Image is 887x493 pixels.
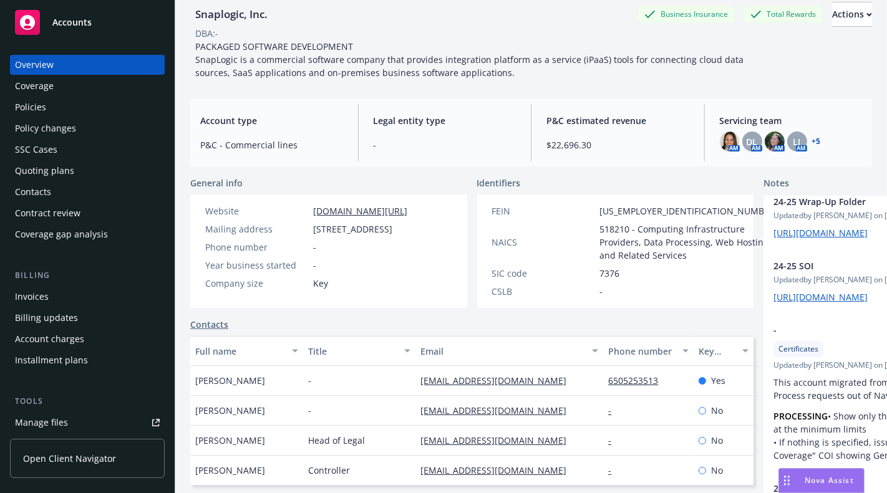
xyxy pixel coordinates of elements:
[303,336,416,366] button: Title
[15,140,57,160] div: SSC Cases
[773,291,868,303] a: [URL][DOMAIN_NAME]
[420,345,584,358] div: Email
[10,269,165,282] div: Billing
[15,308,78,328] div: Billing updates
[195,434,265,447] span: [PERSON_NAME]
[638,6,734,22] div: Business Insurance
[195,404,265,417] span: [PERSON_NAME]
[608,375,668,386] a: 6505253513
[15,203,80,223] div: Contract review
[195,41,746,79] span: PACKAGED SOFTWARE DEVELOPMENT SnapLogic is a commercial software company that provides integratio...
[313,205,407,217] a: [DOMAIN_NAME][URL]
[832,2,872,27] button: Actions
[763,176,789,191] span: Notes
[492,267,595,280] div: SIC code
[600,285,603,298] span: -
[600,204,778,218] span: [US_EMPLOYER_IDENTIFICATION_NUMBER]
[600,223,778,262] span: 518210 - Computing Infrastructure Providers, Data Processing, Web Hosting, and Related Services
[600,267,620,280] span: 7376
[420,464,576,476] a: [EMAIL_ADDRESS][DOMAIN_NAME]
[720,114,863,127] span: Servicing team
[195,345,284,358] div: Full name
[10,350,165,370] a: Installment plans
[711,404,723,417] span: No
[10,224,165,244] a: Coverage gap analysis
[205,277,308,290] div: Company size
[15,97,46,117] div: Policies
[308,374,311,387] span: -
[10,287,165,307] a: Invoices
[778,343,818,355] span: Certificates
[15,182,51,202] div: Contacts
[793,135,801,148] span: LI
[15,118,76,138] div: Policy changes
[420,404,576,416] a: [EMAIL_ADDRESS][DOMAIN_NAME]
[195,464,265,477] span: [PERSON_NAME]
[608,434,621,446] a: -
[805,475,854,486] span: Nova Assist
[415,336,603,366] button: Email
[10,140,165,160] a: SSC Cases
[608,345,674,358] div: Phone number
[313,259,316,272] span: -
[477,176,521,189] span: Identifiers
[10,55,165,75] a: Overview
[720,132,740,151] img: photo
[420,434,576,446] a: [EMAIL_ADDRESS][DOMAIN_NAME]
[492,204,595,218] div: FEIN
[773,410,828,422] strong: PROCESSING
[744,6,822,22] div: Total Rewards
[200,114,343,127] span: Account type
[492,236,595,249] div: NAICS
[190,176,243,189] span: General info
[10,395,165,408] div: Tools
[10,329,165,349] a: Account charges
[10,5,165,40] a: Accounts
[711,464,723,477] span: No
[15,350,88,370] div: Installment plans
[15,413,68,433] div: Manage files
[10,161,165,181] a: Quoting plans
[205,241,308,254] div: Phone number
[10,413,165,433] a: Manage files
[699,345,735,358] div: Key contact
[608,404,621,416] a: -
[832,2,872,26] div: Actions
[492,285,595,298] div: CSLB
[10,76,165,96] a: Coverage
[779,469,795,492] div: Drag to move
[195,374,265,387] span: [PERSON_NAME]
[205,223,308,236] div: Mailing address
[10,118,165,138] a: Policy changes
[15,76,54,96] div: Coverage
[52,17,92,27] span: Accounts
[205,259,308,272] div: Year business started
[15,224,108,244] div: Coverage gap analysis
[313,241,316,254] span: -
[546,114,689,127] span: P&C estimated revenue
[420,375,576,386] a: [EMAIL_ADDRESS][DOMAIN_NAME]
[546,138,689,151] span: $22,696.30
[200,138,343,151] span: P&C - Commercial lines
[765,132,785,151] img: photo
[15,55,54,75] div: Overview
[374,138,516,151] span: -
[10,308,165,328] a: Billing updates
[694,336,754,366] button: Key contact
[603,336,693,366] button: Phone number
[205,204,308,218] div: Website
[608,464,621,476] a: -
[374,114,516,127] span: Legal entity type
[10,97,165,117] a: Policies
[23,452,116,465] span: Open Client Navigator
[15,161,74,181] div: Quoting plans
[308,345,397,358] div: Title
[190,318,228,331] a: Contacts
[747,135,758,148] span: DL
[195,27,218,40] div: DBA: -
[308,434,365,447] span: Head of Legal
[778,468,865,493] button: Nova Assist
[313,223,392,236] span: [STREET_ADDRESS]
[812,138,821,145] a: +5
[773,227,868,239] a: [URL][DOMAIN_NAME]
